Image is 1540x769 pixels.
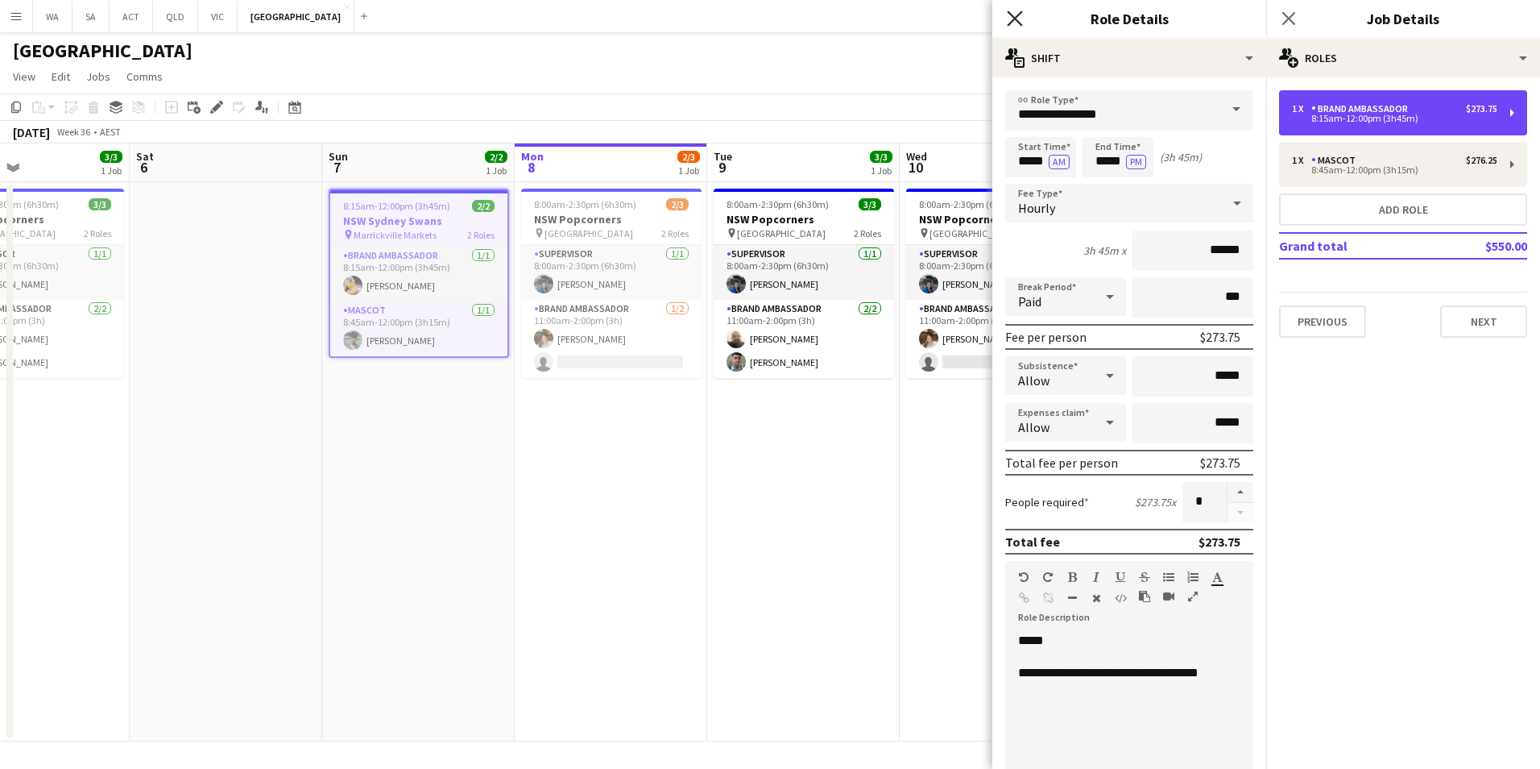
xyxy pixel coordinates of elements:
div: 1 Job [678,164,699,177]
button: Insert video [1163,590,1174,603]
button: Clear Formatting [1091,592,1102,605]
div: 1 x [1292,103,1311,114]
button: QLD [153,1,198,32]
a: Jobs [80,66,117,87]
h1: [GEOGRAPHIC_DATA] [13,39,192,63]
div: AEST [100,126,121,138]
div: $273.75 [1466,103,1497,114]
button: Underline [1115,571,1126,584]
span: 6 [134,158,154,177]
div: 8:15am-12:00pm (3h45m) [1292,114,1497,123]
h3: Job Details [1266,8,1540,29]
span: 2/3 [677,151,700,163]
span: 8:00am-2:30pm (6h30m) [919,198,1021,210]
a: Edit [45,66,77,87]
app-card-role: Mascot1/18:45am-12:00pm (3h15m)[PERSON_NAME] [330,301,507,356]
div: 8:00am-2:30pm (6h30m)2/3NSW Popcorners [GEOGRAPHIC_DATA]2 RolesSupervisor1/18:00am-2:30pm (6h30m)... [906,189,1087,378]
span: 3/3 [89,198,111,210]
app-card-role: Supervisor1/18:00am-2:30pm (6h30m)[PERSON_NAME] [906,245,1087,300]
span: 8:00am-2:30pm (6h30m) [534,198,636,210]
span: 8:00am-2:30pm (6h30m) [727,198,829,210]
span: View [13,69,35,84]
span: Edit [52,69,70,84]
div: [DATE] [13,124,50,140]
span: 2 Roles [661,227,689,239]
button: Paste as plain text [1139,590,1150,603]
button: Italic [1091,571,1102,584]
h3: NSW Popcorners [521,212,702,227]
app-job-card: 8:00am-2:30pm (6h30m)2/3NSW Popcorners [GEOGRAPHIC_DATA]2 RolesSupervisor1/18:00am-2:30pm (6h30m)... [521,189,702,378]
app-job-card: 8:00am-2:30pm (6h30m)3/3NSW Popcorners [GEOGRAPHIC_DATA]2 RolesSupervisor1/18:00am-2:30pm (6h30m)... [714,189,894,378]
h3: NSW Popcorners [714,212,894,227]
app-card-role: Supervisor1/18:00am-2:30pm (6h30m)[PERSON_NAME] [521,245,702,300]
button: Redo [1042,571,1054,584]
button: Unordered List [1163,571,1174,584]
a: Comms [120,66,169,87]
td: $550.00 [1432,233,1527,259]
div: $273.75 [1200,455,1240,471]
span: 2/3 [666,198,689,210]
button: PM [1126,155,1146,169]
span: 8 [519,158,544,177]
span: Mon [521,149,544,164]
span: Sat [136,149,154,164]
app-card-role: Brand Ambassador1/211:00am-2:00pm (3h)[PERSON_NAME] [521,300,702,378]
h3: NSW Popcorners [906,212,1087,227]
div: Mascot [1311,155,1362,166]
button: Undo [1018,571,1029,584]
a: View [6,66,42,87]
button: Previous [1279,306,1366,338]
span: 9 [711,158,732,177]
span: 7 [326,158,348,177]
span: 2 Roles [84,227,111,239]
button: Bold [1066,571,1078,584]
div: 1 Job [101,164,122,177]
h3: Role Details [992,8,1266,29]
td: Grand total [1279,233,1432,259]
app-card-role: Brand Ambassador2A1/211:00am-2:00pm (3h)[PERSON_NAME] [906,300,1087,378]
span: [GEOGRAPHIC_DATA] [544,227,633,239]
button: ACT [110,1,153,32]
div: Roles [1266,39,1540,77]
div: $276.25 [1466,155,1497,166]
span: 2 Roles [467,229,495,241]
div: Shift [992,39,1266,77]
div: Total fee [1005,534,1060,550]
div: $273.75 [1200,329,1240,345]
button: Horizontal Line [1066,592,1078,605]
span: 3/3 [859,198,881,210]
span: 2/2 [485,151,507,163]
span: Week 36 [53,126,93,138]
span: 3/3 [100,151,122,163]
span: Jobs [86,69,110,84]
div: 1 x [1292,155,1311,166]
button: [GEOGRAPHIC_DATA] [238,1,354,32]
span: Sun [329,149,348,164]
span: [GEOGRAPHIC_DATA] [737,227,826,239]
span: Paid [1018,293,1041,310]
span: [GEOGRAPHIC_DATA] [929,227,1018,239]
button: Add role [1279,193,1527,226]
app-card-role: Supervisor1/18:00am-2:30pm (6h30m)[PERSON_NAME] [714,245,894,300]
span: Comms [126,69,163,84]
h3: NSW Sydney Swans [330,214,507,228]
span: Wed [906,149,927,164]
span: Marrickville Markets [354,229,437,241]
span: 2 Roles [854,227,881,239]
app-card-role: Brand Ambassador2/211:00am-2:00pm (3h)[PERSON_NAME][PERSON_NAME] [714,300,894,378]
div: Total fee per person [1005,455,1118,471]
div: 3h 45m x [1083,243,1126,258]
button: AM [1049,155,1070,169]
button: WA [33,1,72,32]
div: 1 Job [486,164,507,177]
button: Fullscreen [1187,590,1198,603]
div: $273.75 [1198,534,1240,550]
div: 1 Job [871,164,892,177]
button: Strikethrough [1139,571,1150,584]
span: 8:15am-12:00pm (3h45m) [343,200,450,212]
span: 2/2 [472,200,495,212]
label: People required [1005,495,1089,509]
div: Brand Ambassador [1311,103,1414,114]
div: 8:15am-12:00pm (3h45m)2/2NSW Sydney Swans Marrickville Markets2 RolesBrand Ambassador1/18:15am-12... [329,189,509,358]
